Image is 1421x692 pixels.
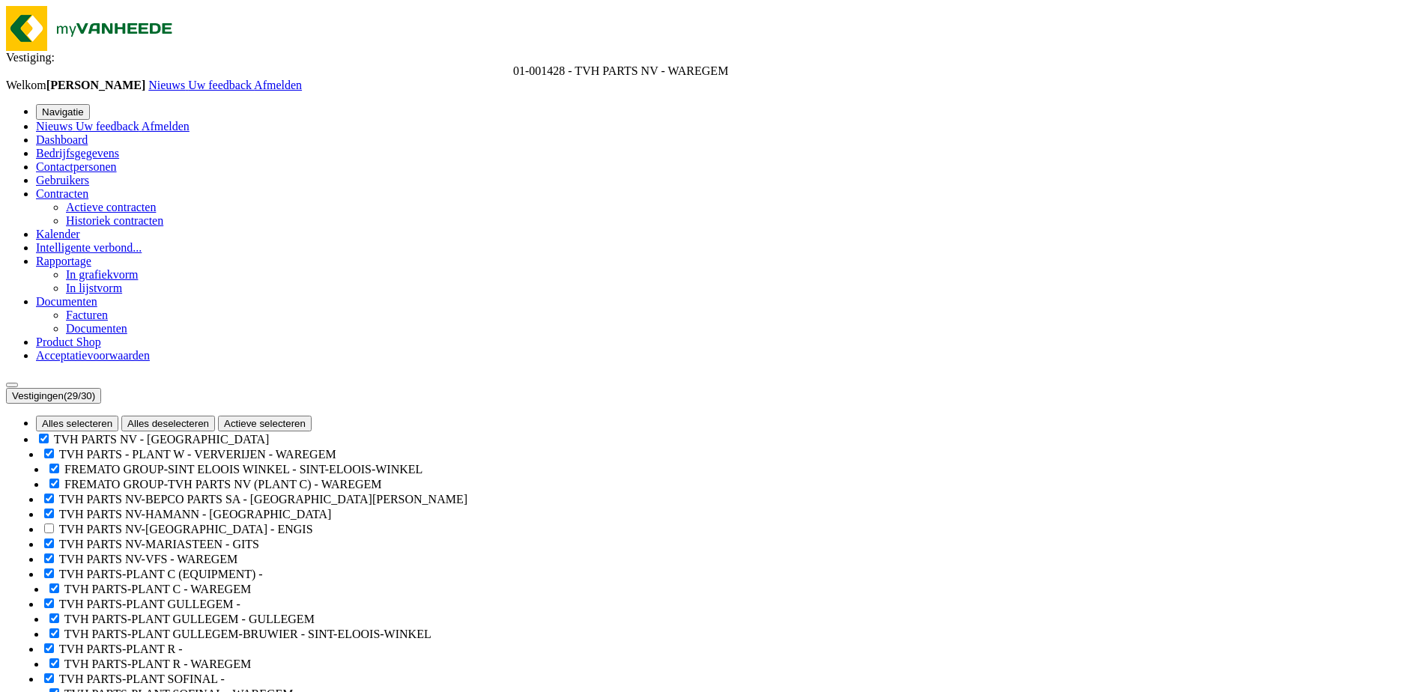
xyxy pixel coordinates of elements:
a: Facturen [66,309,108,321]
a: Historiek contracten [66,214,163,227]
label: TVH PARTS NV-VFS - WAREGEM [59,553,238,565]
a: Uw feedback [188,79,254,91]
a: Actieve contracten [66,201,156,213]
span: Vestiging: [6,51,55,64]
a: Contactpersonen [36,160,117,173]
label: TVH PARTS-PLANT R - [59,643,183,655]
button: Alles deselecteren [121,416,215,431]
span: 01-001428 - TVH PARTS NV - WAREGEM [513,64,728,77]
a: Gebruikers [36,174,89,186]
a: In lijstvorm [66,282,122,294]
span: Uw feedback [76,120,139,133]
a: Contracten [36,187,88,200]
span: Uw feedback [188,79,252,91]
a: Afmelden [142,120,190,133]
a: Intelligente verbond... [36,241,142,254]
label: TVH PARTS NV-[GEOGRAPHIC_DATA] - ENGIS [59,523,313,535]
a: Product Shop [36,336,101,348]
a: Documenten [66,322,127,335]
span: Vestigingen [12,390,95,401]
label: TVH PARTS-PLANT SOFINAL - [59,673,225,685]
button: Actieve selecteren [218,416,312,431]
a: Acceptatievoorwaarden [36,349,150,362]
label: TVH PARTS NV-MARIASTEEN - GITS [59,538,259,550]
button: Alles selecteren [36,416,118,431]
img: myVanheede [6,6,186,51]
a: Dashboard [36,133,88,146]
label: TVH PARTS-PLANT GULLEGEM-BRUWIER - SINT-ELOOIS-WINKEL [64,628,431,640]
a: Rapportage [36,255,91,267]
span: Welkom [6,79,148,91]
a: Afmelden [254,79,302,91]
a: Documenten [36,295,97,308]
label: TVH PARTS-PLANT GULLEGEM - [59,598,240,610]
strong: [PERSON_NAME] [46,79,145,91]
label: TVH PARTS-PLANT GULLEGEM - GULLEGEM [64,613,315,625]
label: FREMATO GROUP-TVH PARTS NV (PLANT C) - WAREGEM [64,478,382,491]
a: Nieuws [36,120,76,133]
label: TVH PARTS NV-BEPCO PARTS SA - [GEOGRAPHIC_DATA][PERSON_NAME] [59,493,467,506]
label: TVH PARTS-PLANT R - WAREGEM [64,658,251,670]
label: TVH PARTS NV-HAMANN - [GEOGRAPHIC_DATA] [59,508,332,520]
button: Vestigingen(29/30) [6,388,101,404]
span: Nieuws [148,79,185,91]
label: TVH PARTS NV - [GEOGRAPHIC_DATA] [54,433,270,446]
a: Kalender [36,228,80,240]
span: Nieuws [36,120,73,133]
a: Bedrijfsgegevens [36,147,119,160]
label: TVH PARTS - PLANT W - VERVERIJEN - WAREGEM [59,448,336,461]
label: TVH PARTS-PLANT C - WAREGEM [64,583,251,595]
label: FREMATO GROUP-SINT ELOOIS WINKEL - SINT-ELOOIS-WINKEL [64,463,422,476]
label: TVH PARTS-PLANT C (EQUIPMENT) - [59,568,263,580]
span: Navigatie [42,106,84,118]
count: (29/30) [64,390,95,401]
a: Uw feedback [76,120,142,133]
button: Navigatie [36,104,90,120]
a: Nieuws [148,79,188,91]
a: In grafiekvorm [66,268,138,281]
